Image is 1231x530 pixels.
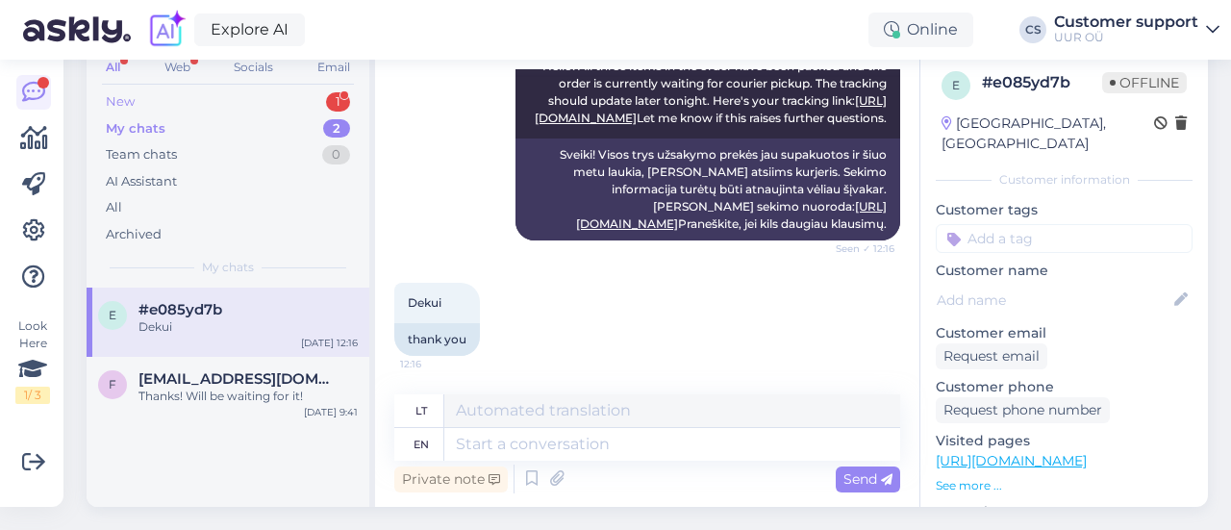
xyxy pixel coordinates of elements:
a: Explore AI [194,13,305,46]
a: [URL][DOMAIN_NAME] [936,452,1087,469]
div: [DATE] 12:16 [301,336,358,350]
div: CS [1019,16,1046,43]
input: Add name [937,290,1170,311]
a: Customer supportUUR OÜ [1054,14,1219,45]
div: AI Assistant [106,172,177,191]
p: See more ... [936,477,1193,494]
div: 1 [326,92,350,112]
div: Socials [230,55,277,80]
div: 0 [322,145,350,164]
p: Visited pages [936,431,1193,451]
div: Email [314,55,354,80]
div: Sveiki! Visos trys užsakymo prekės jau supakuotos ir šiuo metu laukia, [PERSON_NAME] atsiims kurj... [515,139,900,240]
div: My chats [106,119,165,139]
div: Customer information [936,171,1193,189]
div: UUR OÜ [1054,30,1198,45]
div: 2 [323,119,350,139]
div: [GEOGRAPHIC_DATA], [GEOGRAPHIC_DATA] [942,114,1154,154]
div: Thanks! Will be waiting for it! [138,388,358,405]
div: All [106,198,122,217]
span: 12:16 [400,357,472,371]
span: Faalzir@gmail.com [138,370,339,388]
img: explore-ai [146,10,187,50]
div: Web [161,55,194,80]
p: Customer name [936,261,1193,281]
div: Request phone number [936,397,1110,423]
div: All [102,55,124,80]
div: Online [868,13,973,47]
div: Dekui [138,318,358,336]
div: Team chats [106,145,177,164]
p: Customer email [936,323,1193,343]
div: Customer support [1054,14,1198,30]
span: My chats [202,259,254,276]
div: 1 / 3 [15,387,50,404]
div: Archived [106,225,162,244]
div: Private note [394,467,508,492]
div: en [414,428,429,461]
span: e [952,78,960,92]
div: New [106,92,135,112]
div: lt [415,394,427,427]
span: e [109,308,116,322]
span: #e085yd7b [138,301,222,318]
div: Request email [936,343,1047,369]
p: Customer tags [936,200,1193,220]
span: Offline [1102,72,1187,93]
p: Customer phone [936,377,1193,397]
p: Operating system [936,502,1193,522]
span: Dekui [408,295,441,310]
div: [DATE] 9:41 [304,405,358,419]
div: # e085yd7b [982,71,1102,94]
span: Seen ✓ 12:16 [822,241,894,256]
div: thank you [394,323,480,356]
span: Send [843,470,892,488]
div: Look Here [15,317,50,404]
input: Add a tag [936,224,1193,253]
span: F [109,377,116,391]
